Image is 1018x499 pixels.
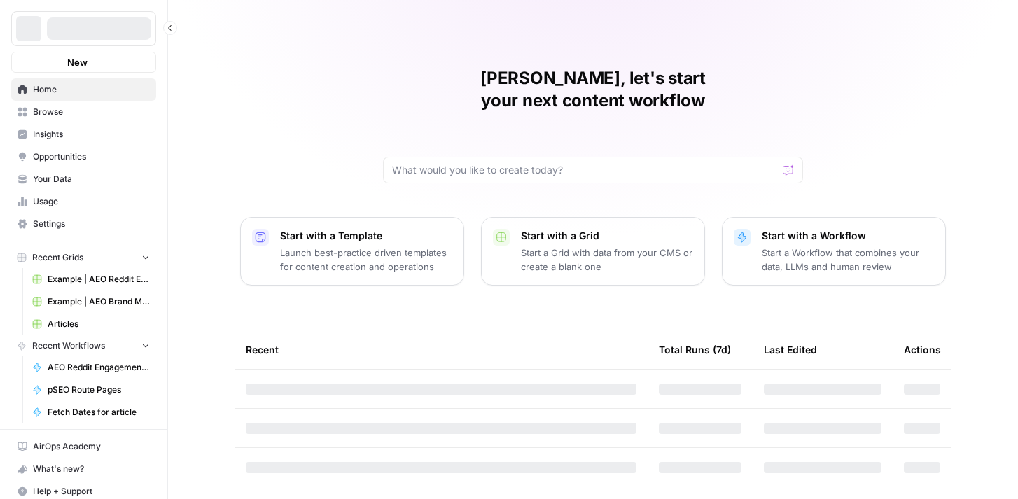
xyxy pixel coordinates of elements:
[11,213,156,235] a: Settings
[26,313,156,335] a: Articles
[48,318,150,330] span: Articles
[32,339,105,352] span: Recent Workflows
[521,246,693,274] p: Start a Grid with data from your CMS or create a blank one
[26,356,156,379] a: AEO Reddit Engagement - Fork
[48,295,150,308] span: Example | AEO Brand Mention Outreach
[392,163,777,177] input: What would you like to create today?
[33,173,150,185] span: Your Data
[67,55,88,69] span: New
[11,435,156,458] a: AirOps Academy
[246,330,636,369] div: Recent
[33,106,150,118] span: Browse
[26,379,156,401] a: pSEO Route Pages
[26,290,156,313] a: Example | AEO Brand Mention Outreach
[280,229,452,243] p: Start with a Template
[33,83,150,96] span: Home
[11,168,156,190] a: Your Data
[762,246,934,274] p: Start a Workflow that combines your data, LLMs and human review
[48,406,150,419] span: Fetch Dates for article
[32,251,83,264] span: Recent Grids
[26,401,156,423] a: Fetch Dates for article
[11,247,156,268] button: Recent Grids
[48,361,150,374] span: AEO Reddit Engagement - Fork
[11,146,156,168] a: Opportunities
[11,78,156,101] a: Home
[904,330,941,369] div: Actions
[26,268,156,290] a: Example | AEO Reddit Engagement
[11,190,156,213] a: Usage
[11,101,156,123] a: Browse
[383,67,803,112] h1: [PERSON_NAME], let's start your next content workflow
[764,330,817,369] div: Last Edited
[11,335,156,356] button: Recent Workflows
[33,195,150,208] span: Usage
[33,440,150,453] span: AirOps Academy
[33,128,150,141] span: Insights
[48,384,150,396] span: pSEO Route Pages
[11,458,156,480] button: What's new?
[48,273,150,286] span: Example | AEO Reddit Engagement
[659,330,731,369] div: Total Runs (7d)
[11,52,156,73] button: New
[33,485,150,498] span: Help + Support
[521,229,693,243] p: Start with a Grid
[12,458,155,479] div: What's new?
[280,246,452,274] p: Launch best-practice driven templates for content creation and operations
[33,218,150,230] span: Settings
[33,150,150,163] span: Opportunities
[762,229,934,243] p: Start with a Workflow
[722,217,946,286] button: Start with a WorkflowStart a Workflow that combines your data, LLMs and human review
[11,123,156,146] a: Insights
[240,217,464,286] button: Start with a TemplateLaunch best-practice driven templates for content creation and operations
[481,217,705,286] button: Start with a GridStart a Grid with data from your CMS or create a blank one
